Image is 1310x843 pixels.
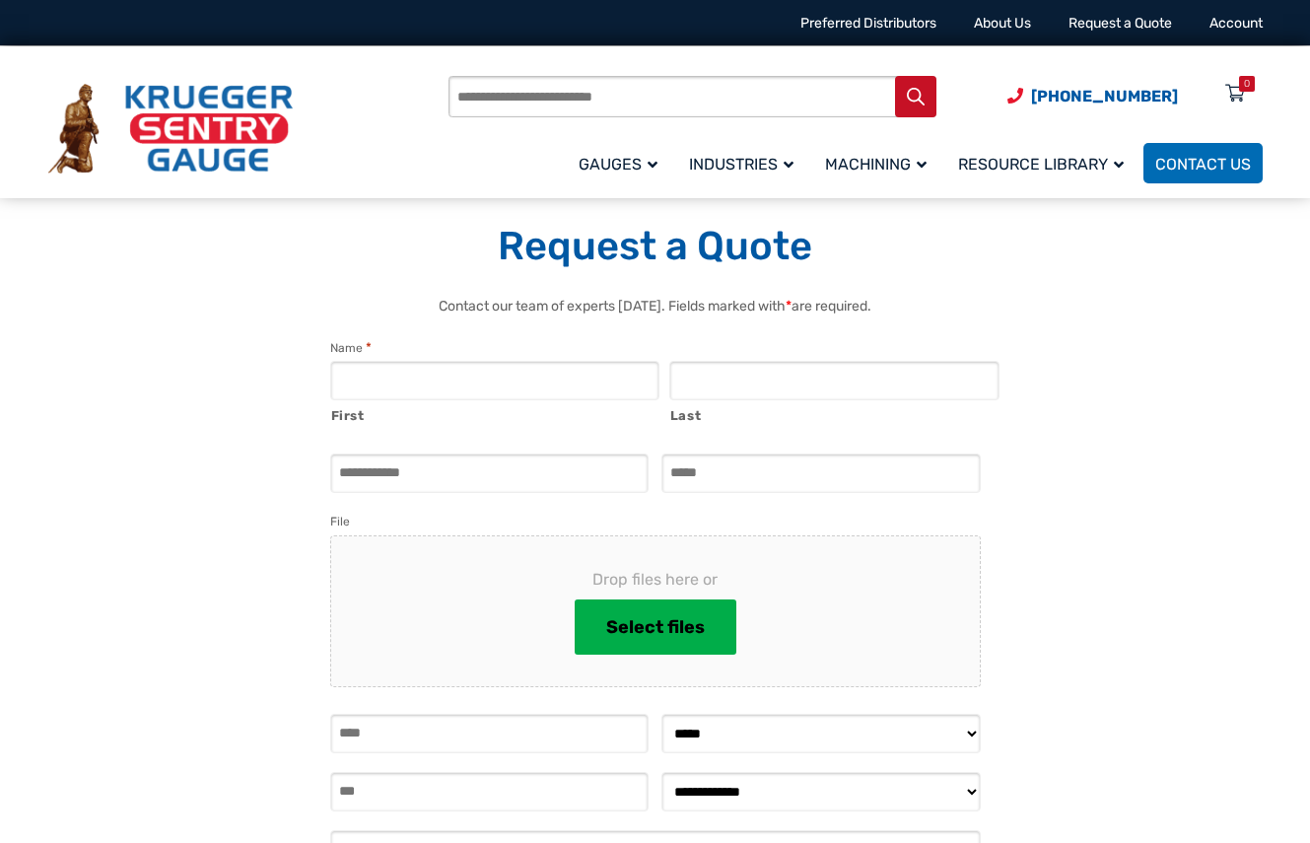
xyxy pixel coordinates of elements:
[800,15,936,32] a: Preferred Distributors
[567,140,677,186] a: Gauges
[48,84,293,175] img: Krueger Sentry Gauge
[330,338,372,358] legend: Name
[1143,143,1263,183] a: Contact Us
[670,401,1000,426] label: Last
[579,155,657,174] span: Gauges
[958,155,1124,174] span: Resource Library
[1031,87,1178,105] span: [PHONE_NUMBER]
[310,296,1000,316] p: Contact our team of experts [DATE]. Fields marked with are required.
[813,140,946,186] a: Machining
[825,155,927,174] span: Machining
[689,155,793,174] span: Industries
[363,568,948,592] span: Drop files here or
[974,15,1031,32] a: About Us
[1007,84,1178,108] a: Phone Number (920) 434-8860
[575,599,736,655] button: select files, file
[677,140,813,186] a: Industries
[330,512,350,531] label: File
[48,222,1263,271] h1: Request a Quote
[946,140,1143,186] a: Resource Library
[1209,15,1263,32] a: Account
[1069,15,1172,32] a: Request a Quote
[1244,76,1250,92] div: 0
[1155,155,1251,174] span: Contact Us
[331,401,660,426] label: First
